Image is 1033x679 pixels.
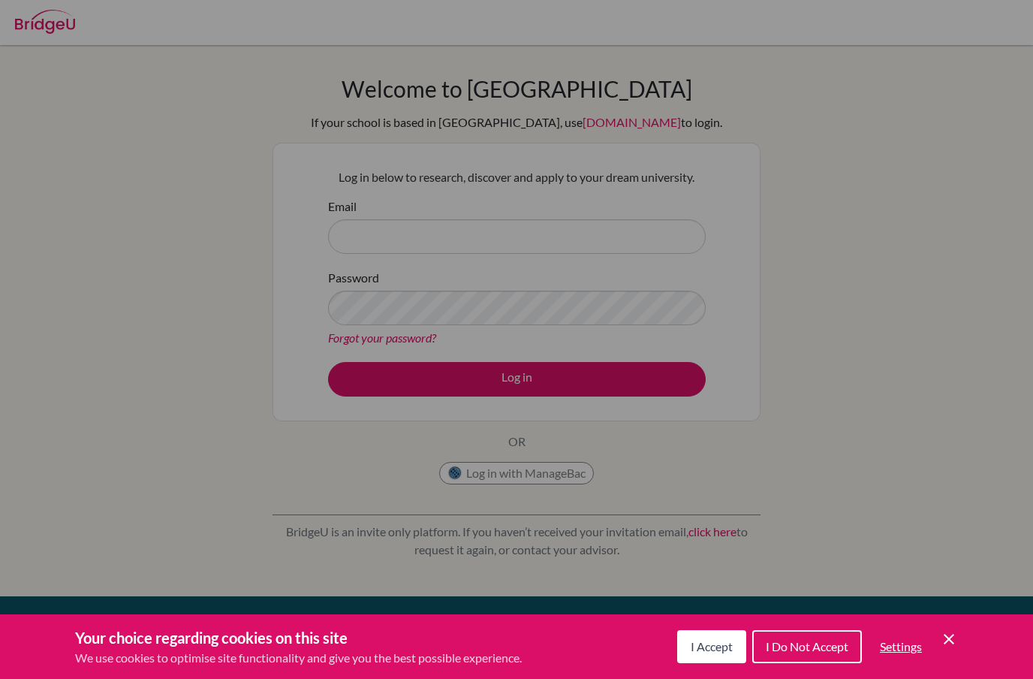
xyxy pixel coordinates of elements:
[752,630,862,663] button: I Do Not Accept
[677,630,746,663] button: I Accept
[868,632,934,662] button: Settings
[880,639,922,653] span: Settings
[940,630,958,648] button: Save and close
[75,626,522,649] h3: Your choice regarding cookies on this site
[766,639,848,653] span: I Do Not Accept
[691,639,733,653] span: I Accept
[75,649,522,667] p: We use cookies to optimise site functionality and give you the best possible experience.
